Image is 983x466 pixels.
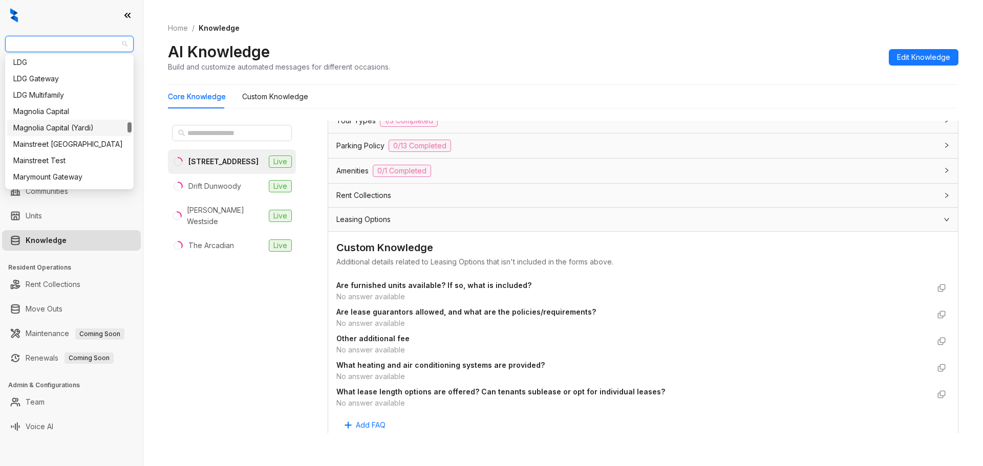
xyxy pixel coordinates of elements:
[192,23,195,34] li: /
[13,90,125,101] div: LDG Multifamily
[328,134,958,158] div: Parking Policy0/13 Completed
[178,129,185,137] span: search
[242,91,308,102] div: Custom Knowledge
[199,24,240,32] span: Knowledge
[336,281,531,290] strong: Are furnished units available? If so, what is included?
[26,392,45,412] a: Team
[13,171,125,183] div: Marymount Gateway
[944,192,950,198] span: collapsed
[336,115,376,126] span: Tour Types
[944,167,950,173] span: collapsed
[8,263,143,272] h3: Resident Operations
[8,381,143,390] h3: Admin & Configurations
[13,73,125,84] div: LDG Gateway
[336,397,929,409] div: No answer available
[168,91,226,102] div: Core Knowledge
[356,419,386,431] span: Add FAQ
[336,291,929,302] div: No answer available
[26,299,62,319] a: Move Outs
[75,328,124,340] span: Coming Soon
[897,52,950,63] span: Edit Knowledge
[336,165,369,176] span: Amenities
[2,274,141,295] li: Rent Collections
[26,181,68,202] a: Communities
[2,113,141,133] li: Leasing
[187,205,265,227] div: [PERSON_NAME] Westside
[336,334,410,343] strong: Other additional fee
[944,142,950,148] span: collapsed
[2,181,141,202] li: Communities
[269,239,292,252] span: Live
[269,156,292,168] span: Live
[11,36,127,52] span: Magnolia Capital (Yardi)
[328,184,958,207] div: Rent Collections
[380,115,438,127] span: 1/3 Completed
[373,165,431,177] span: 0/1 Completed
[188,156,259,167] div: [STREET_ADDRESS]
[188,240,234,251] div: The Arcadian
[2,348,141,368] li: Renewals
[2,230,141,251] li: Knowledge
[336,214,391,225] span: Leasing Options
[2,299,141,319] li: Move Outs
[2,416,141,437] li: Voice AI
[336,140,384,151] span: Parking Policy
[7,136,132,152] div: Mainstreet Canada
[269,180,292,192] span: Live
[7,87,132,103] div: LDG Multifamily
[2,69,141,89] li: Leads
[26,348,114,368] a: RenewalsComing Soon
[26,230,67,251] a: Knowledge
[13,57,125,68] div: LDG
[336,307,596,316] strong: Are lease guarantors allowed, and what are the policies/requirements?
[7,169,132,185] div: Marymount Gateway
[2,392,141,412] li: Team
[7,71,132,87] div: LDG Gateway
[336,417,394,433] button: Add FAQ
[7,152,132,169] div: Mainstreet Test
[336,344,929,356] div: No answer available
[13,155,125,166] div: Mainstreet Test
[336,190,391,201] span: Rent Collections
[2,323,141,344] li: Maintenance
[188,181,241,192] div: Drift Dunwoody
[13,139,125,150] div: Mainstreet [GEOGRAPHIC_DATA]
[166,23,190,34] a: Home
[336,318,929,329] div: No answer available
[7,120,132,136] div: Magnolia Capital (Yardi)
[328,159,958,183] div: Amenities0/1 Completed
[389,140,451,152] span: 0/13 Completed
[7,185,132,202] div: MC Companies
[2,206,141,226] li: Units
[26,416,53,437] a: Voice AI
[168,61,390,72] div: Build and customize automated messages for different occasions.
[269,210,292,222] span: Live
[328,208,958,231] div: Leasing Options
[13,106,125,117] div: Magnolia Capital
[328,108,958,133] div: Tour Types1/3 Completed
[7,54,132,71] div: LDG
[7,103,132,120] div: Magnolia Capital
[168,42,270,61] h2: AI Knowledge
[26,274,80,295] a: Rent Collections
[336,371,929,382] div: No answer available
[336,387,665,396] strong: What lease length options are offered? Can tenants sublease or opt for individual leases?
[13,122,125,134] div: Magnolia Capital (Yardi)
[944,117,950,123] span: collapsed
[2,137,141,158] li: Collections
[889,49,958,65] button: Edit Knowledge
[336,240,950,256] div: Custom Knowledge
[336,256,950,268] div: Additional details related to Leasing Options that isn't included in the forms above.
[10,8,18,23] img: logo
[336,361,545,369] strong: What heating and air conditioning systems are provided?
[26,206,42,226] a: Units
[65,352,114,364] span: Coming Soon
[944,216,950,223] span: expanded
